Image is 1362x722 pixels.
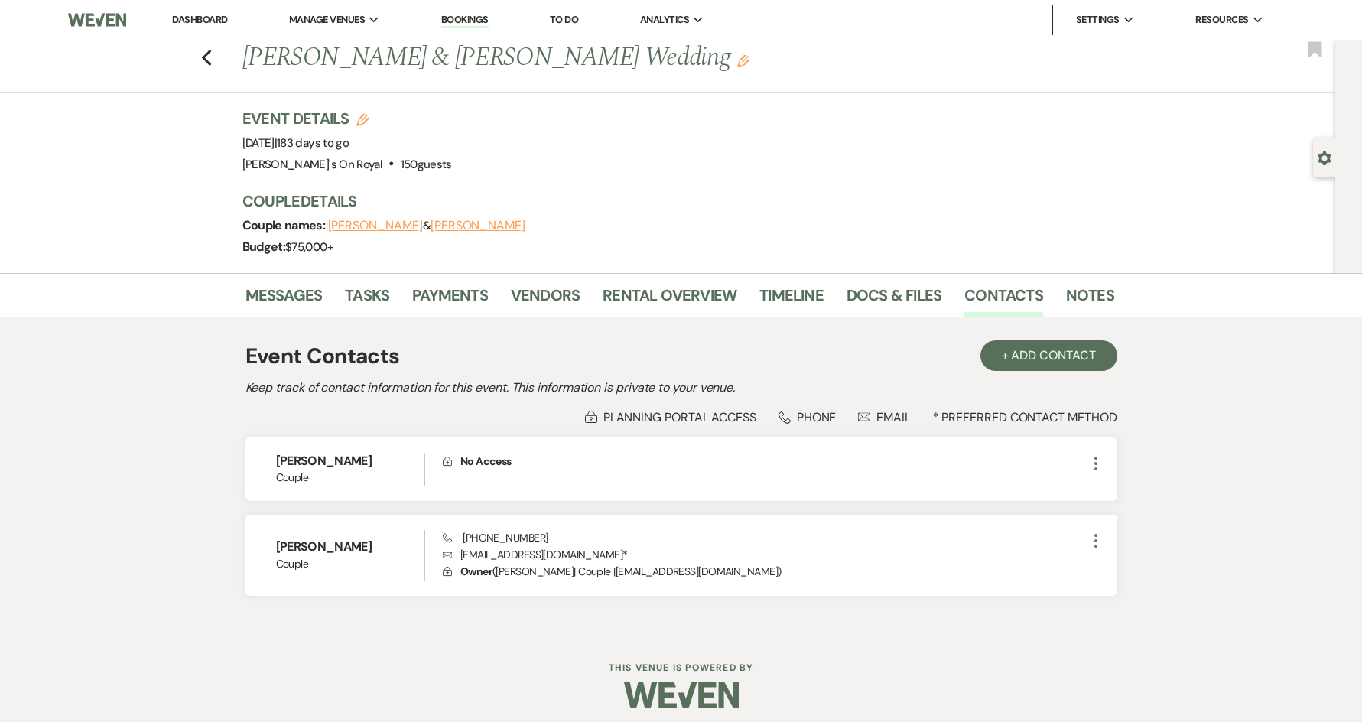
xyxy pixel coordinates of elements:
h1: [PERSON_NAME] & [PERSON_NAME] Wedding [242,40,928,76]
a: Timeline [759,283,824,317]
h3: Event Details [242,108,452,129]
div: Phone [779,409,837,425]
h3: Couple Details [242,190,1099,212]
button: [PERSON_NAME] [431,220,525,232]
span: $75,000+ [285,239,333,255]
a: To Do [550,13,578,26]
a: Rental Overview [603,283,736,317]
button: + Add Contact [980,340,1117,371]
span: No Access [460,454,512,468]
a: Bookings [441,13,489,28]
span: Analytics [640,12,689,28]
h6: [PERSON_NAME] [276,538,425,555]
span: Settings [1076,12,1120,28]
span: Couple names: [242,217,328,233]
a: Notes [1066,283,1114,317]
p: [EMAIL_ADDRESS][DOMAIN_NAME] * [443,546,1086,563]
a: Docs & Files [847,283,941,317]
img: Weven Logo [68,4,126,36]
span: Manage Venues [289,12,365,28]
a: Payments [412,283,488,317]
h6: [PERSON_NAME] [276,453,425,470]
span: [DATE] [242,135,349,151]
span: & [328,218,525,233]
div: Planning Portal Access [585,409,756,425]
span: Couple [276,470,425,486]
div: Email [858,409,911,425]
a: Contacts [964,283,1043,317]
span: [PERSON_NAME]'s On Royal [242,157,383,172]
img: Weven Logo [624,668,739,722]
span: Budget: [242,239,286,255]
span: [PHONE_NUMBER] [443,531,548,545]
p: ( [PERSON_NAME] | Couple | [EMAIL_ADDRESS][DOMAIN_NAME] ) [443,563,1086,580]
a: Tasks [345,283,389,317]
div: * Preferred Contact Method [245,409,1117,425]
span: 183 days to go [277,135,349,151]
span: Resources [1195,12,1248,28]
a: Messages [245,283,323,317]
a: Vendors [511,283,580,317]
span: | [275,135,349,151]
span: Couple [276,556,425,572]
h1: Event Contacts [245,340,400,372]
button: Edit [737,54,749,67]
h2: Keep track of contact information for this event. This information is private to your venue. [245,379,1117,397]
button: Open lead details [1318,150,1331,164]
button: [PERSON_NAME] [328,220,423,232]
span: Owner [460,564,492,578]
span: 150 guests [401,157,452,172]
a: Dashboard [172,13,227,26]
